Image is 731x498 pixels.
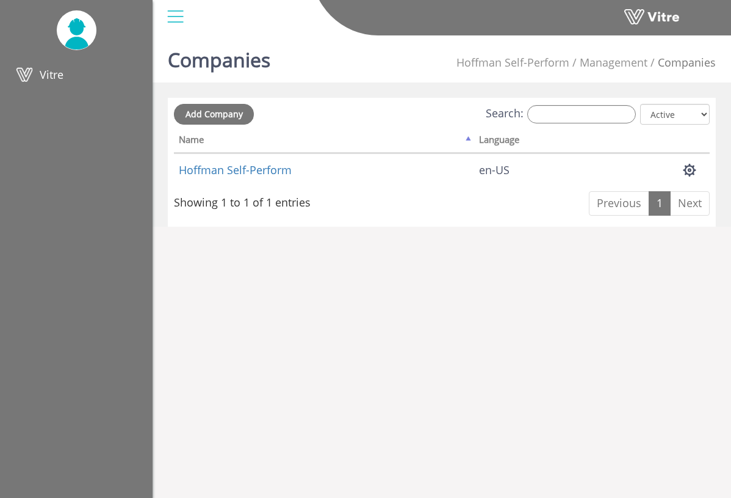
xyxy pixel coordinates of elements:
li: Companies [647,55,716,71]
input: Search: [527,105,636,123]
th: Name: activate to sort column descending [174,130,474,153]
th: Language [474,130,606,153]
td: en-US [474,153,606,186]
a: Hoffman Self-Perform [179,163,292,177]
img: UserPic.png [57,11,96,49]
h1: Companies [168,31,270,82]
span: 210 [456,55,569,70]
a: Previous [589,191,649,216]
li: Management [569,55,647,71]
a: Add Company [174,104,254,125]
a: 1 [649,191,671,216]
div: Showing 1 to 1 of 1 entries [174,190,311,211]
span: Vitre [40,67,63,82]
a: Next [670,191,710,216]
span: Add Company [185,108,243,120]
label: Search: [486,105,636,123]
